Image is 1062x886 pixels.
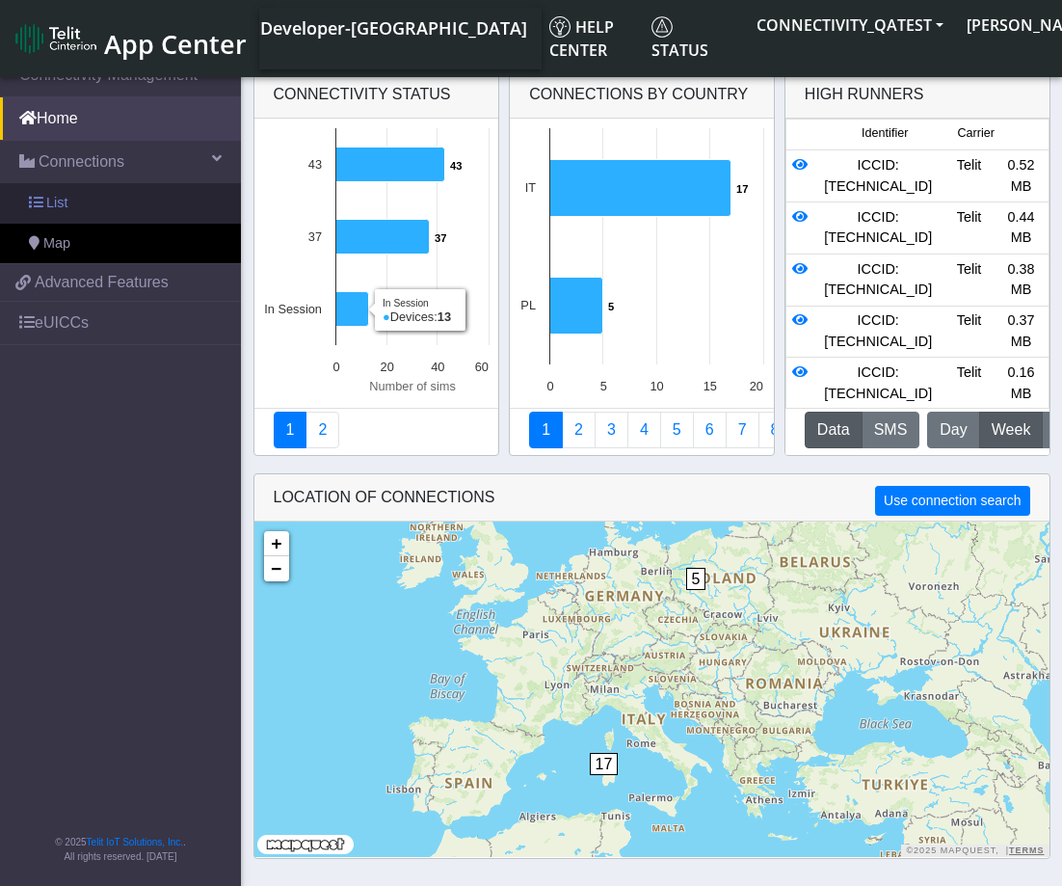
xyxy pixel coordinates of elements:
[862,124,908,143] span: Identifier
[260,16,527,40] span: Developer-[GEOGRAPHIC_DATA]
[305,412,339,448] a: Deployment status
[901,845,1049,857] div: ©2025 MapQuest, |
[254,71,499,119] div: Connectivity status
[875,486,1029,516] button: Use connection search
[813,310,943,352] div: ICCID: [TECHNICAL_ID]
[369,379,456,393] text: Number of sims
[549,16,614,61] span: Help center
[450,160,462,172] text: 43
[590,753,619,775] span: 17
[704,379,717,393] text: 15
[996,259,1048,301] div: 0.38 MB
[943,362,996,404] div: Telit
[264,302,322,316] text: In Session
[104,26,247,62] span: App Center
[651,16,673,38] img: status.svg
[996,155,1048,197] div: 0.52 MB
[15,18,244,60] a: App Center
[644,8,745,69] a: Status
[686,568,706,590] span: 5
[525,180,537,195] text: IT
[600,379,607,393] text: 5
[374,305,385,316] text: 13
[813,207,943,249] div: ICCID: [TECHNICAL_ID]
[627,412,661,448] a: Connections By Carrier
[43,233,70,255] span: Map
[927,412,979,448] button: Day
[542,8,644,69] a: Help center
[943,259,996,301] div: Telit
[745,8,955,42] button: CONNECTIVITY_QATEST
[307,157,321,172] text: 43
[87,837,183,847] a: Telit IoT Solutions, Inc.
[660,412,694,448] a: Usage by Carrier
[943,155,996,197] div: Telit
[805,83,924,106] div: High Runners
[332,360,339,374] text: 0
[521,298,537,312] text: PL
[650,379,664,393] text: 10
[940,418,967,442] span: Day
[758,412,792,448] a: Not Connected for 30 days
[46,193,67,214] span: List
[813,362,943,404] div: ICCID: [TECHNICAL_ID]
[259,8,526,46] a: Your current platform instance
[992,418,1031,442] span: Week
[1009,846,1045,855] a: Terms
[813,155,943,197] div: ICCID: [TECHNICAL_ID]
[943,207,996,249] div: Telit
[547,379,554,393] text: 0
[736,183,748,195] text: 17
[274,412,480,448] nav: Summary paging
[805,412,863,448] button: Data
[996,362,1048,404] div: 0.16 MB
[813,259,943,301] div: ICCID: [TECHNICAL_ID]
[651,16,708,61] span: Status
[693,412,727,448] a: 14 Days Trend
[549,16,571,38] img: knowledge.svg
[979,412,1044,448] button: Week
[608,301,614,312] text: 5
[39,150,124,174] span: Connections
[510,71,774,119] div: Connections By Country
[595,412,628,448] a: Usage per Country
[943,310,996,352] div: Telit
[957,124,994,143] span: Carrier
[996,207,1048,249] div: 0.44 MB
[750,379,763,393] text: 20
[254,474,1049,522] div: LOCATION OF CONNECTIONS
[431,360,444,374] text: 40
[726,412,759,448] a: Zero Session
[380,360,393,374] text: 20
[435,232,446,244] text: 37
[474,360,488,374] text: 60
[529,412,563,448] a: Connections By Country
[264,531,289,556] a: Zoom in
[264,556,289,581] a: Zoom out
[35,271,169,294] span: Advanced Features
[862,412,920,448] button: SMS
[274,412,307,448] a: Connectivity status
[562,412,596,448] a: Carrier
[529,412,755,448] nav: Summary paging
[996,310,1048,352] div: 0.37 MB
[15,23,96,54] img: logo-telit-cinterion-gw-new.png
[307,229,321,244] text: 37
